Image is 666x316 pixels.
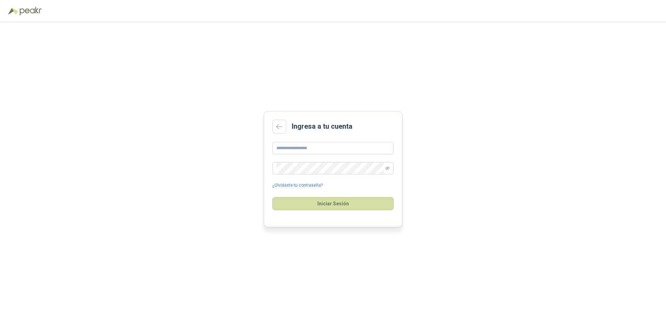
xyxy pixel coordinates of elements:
button: Iniciar Sesión [272,197,394,210]
img: Peakr [19,7,42,15]
a: ¿Olvidaste tu contraseña? [272,182,323,189]
h2: Ingresa a tu cuenta [292,121,352,132]
img: Logo [8,8,18,15]
span: eye-invisible [385,166,390,170]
